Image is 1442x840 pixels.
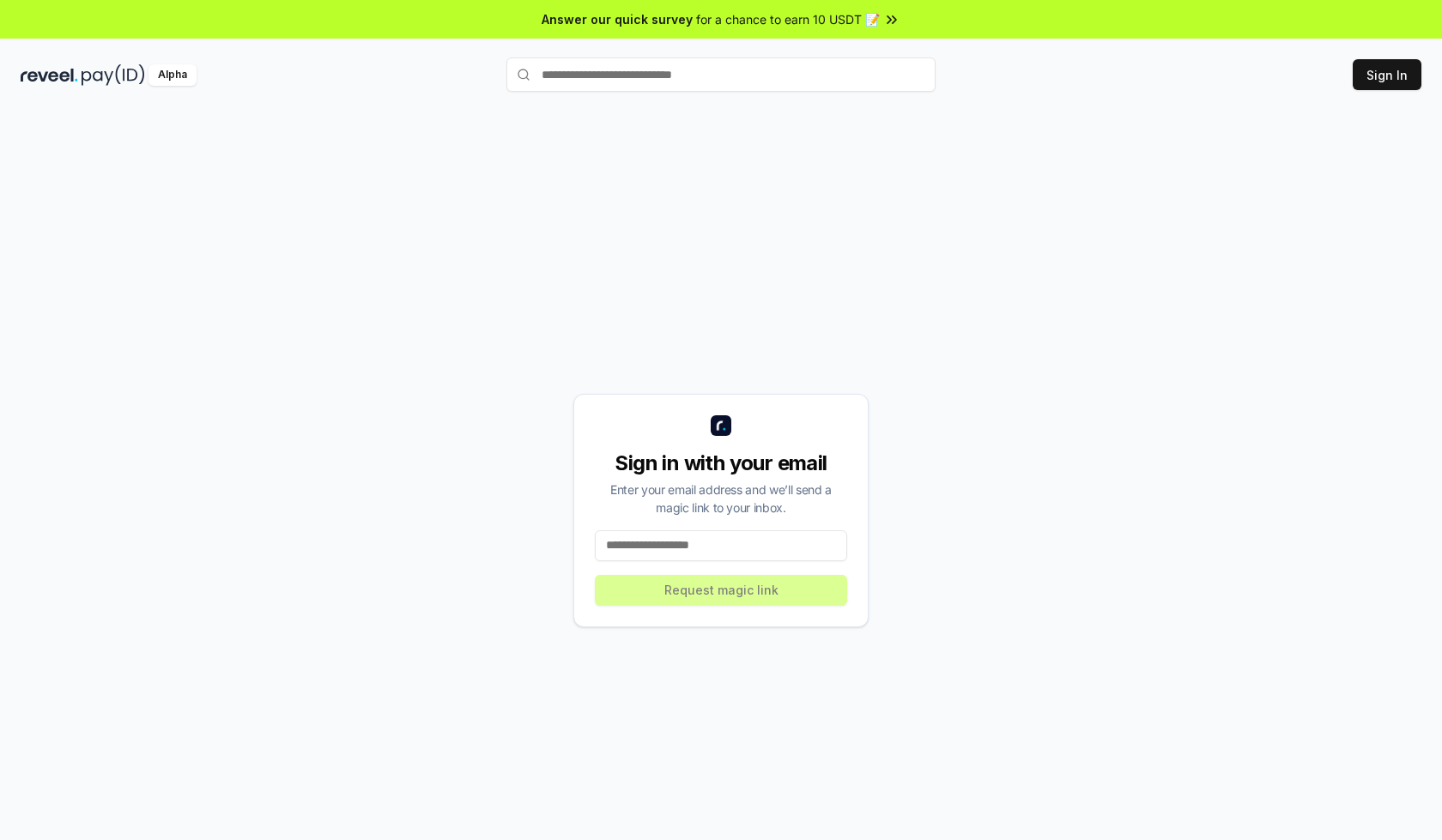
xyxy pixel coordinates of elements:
[595,480,847,517] div: Enter your email address and we’ll send a magic link to your inbox.
[542,10,693,28] span: Answer our quick survey
[21,64,78,86] img: reveel_dark
[595,450,847,477] div: Sign in with your email
[696,10,880,28] span: for a chance to earn 10 USDT 📝
[711,415,731,436] img: logo_small
[148,64,197,86] div: Alpha
[1353,59,1421,90] button: Sign In
[82,64,145,86] img: pay_id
